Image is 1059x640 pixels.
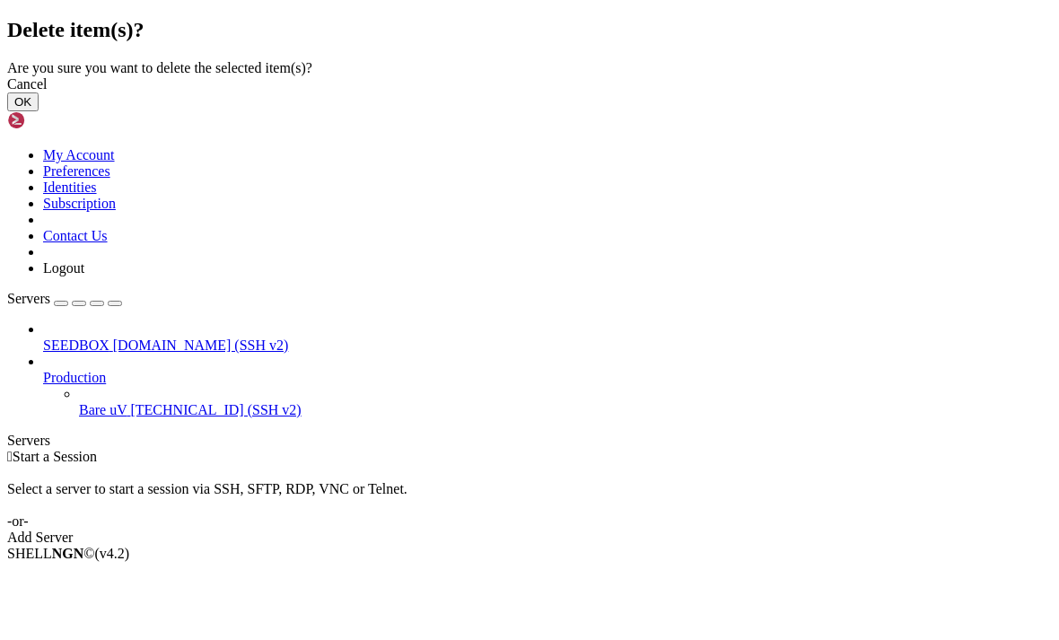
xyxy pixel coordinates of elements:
span: SEEDBOX [43,338,109,353]
span: Servers [7,291,50,306]
a: Contact Us [43,228,108,243]
button: OK [7,92,39,111]
li: SEEDBOX [DOMAIN_NAME] (SSH v2) [43,321,1052,354]
a: Identities [43,180,97,195]
span: Bare uV [79,402,127,417]
a: Preferences [43,163,110,179]
a: Subscription [43,196,116,211]
div: Are you sure you want to delete the selected item(s)? [7,60,1052,76]
div: Cancel [7,76,1052,92]
span: [DOMAIN_NAME] (SSH v2) [113,338,289,353]
span: Production [43,370,106,385]
div: Add Server [7,530,1052,546]
div: Select a server to start a session via SSH, SFTP, RDP, VNC or Telnet. -or- [7,465,1052,530]
span: [TECHNICAL_ID] (SSH v2) [130,402,301,417]
b: NGN [52,546,84,561]
a: Production [43,370,1052,386]
span: 4.2.0 [95,546,130,561]
span: SHELL © [7,546,129,561]
div: Servers [7,433,1052,449]
a: SEEDBOX [DOMAIN_NAME] (SSH v2) [43,338,1052,354]
a: Logout [43,260,84,276]
a: My Account [43,147,115,162]
span:  [7,449,13,464]
li: Bare uV [TECHNICAL_ID] (SSH v2) [79,386,1052,418]
span: Start a Session [13,449,97,464]
li: Production [43,354,1052,418]
a: Bare uV [TECHNICAL_ID] (SSH v2) [79,402,1052,418]
a: Servers [7,291,122,306]
h2: Delete item(s)? [7,18,1052,42]
img: Shellngn [7,111,110,129]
